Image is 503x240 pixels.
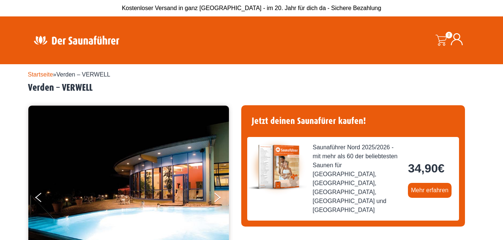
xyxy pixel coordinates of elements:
span: Saunaführer Nord 2025/2026 - mit mehr als 60 der beliebtesten Saunen für [GEOGRAPHIC_DATA], [GEOG... [313,143,402,215]
span: 0 [446,32,452,38]
bdi: 34,90 [408,162,444,175]
span: Kostenloser Versand in ganz [GEOGRAPHIC_DATA] - im 20. Jahr für dich da - Sichere Bezahlung [122,5,381,11]
h2: Verden – VERWELL [28,82,475,94]
button: Previous [35,190,54,208]
a: Startseite [28,71,53,78]
span: » [28,71,110,78]
button: Next [213,190,232,208]
span: € [438,162,444,175]
h4: Jetzt deinen Saunafürer kaufen! [247,111,459,131]
img: der-saunafuehrer-2025-nord.jpg [247,137,307,197]
a: Mehr erfahren [408,183,452,198]
span: Verden – VERWELL [56,71,110,78]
